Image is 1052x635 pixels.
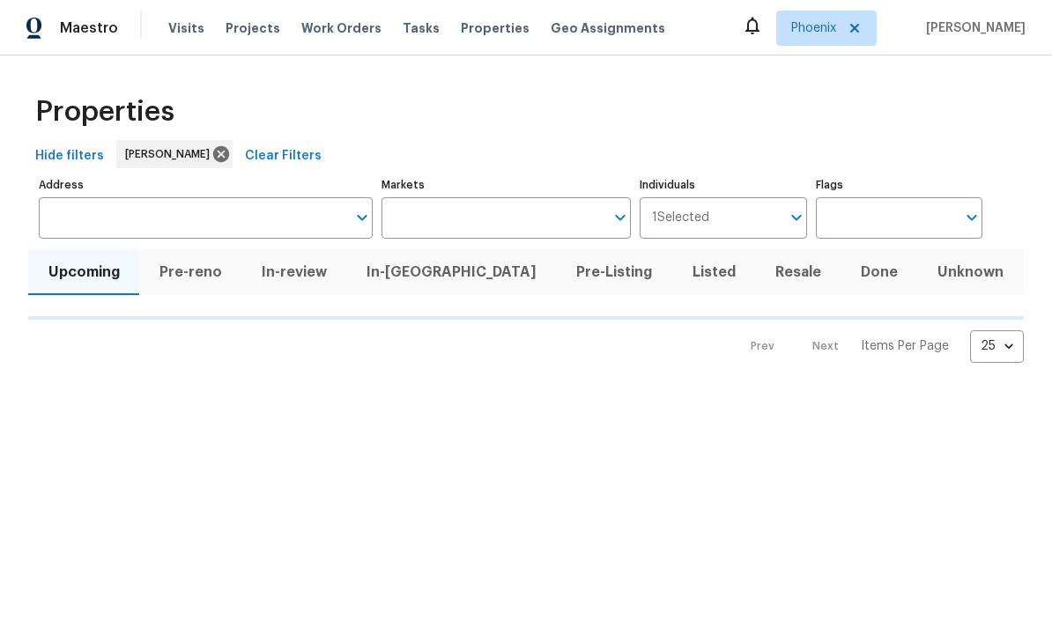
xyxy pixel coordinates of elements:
button: Open [608,205,633,230]
span: Visits [168,19,204,37]
label: Markets [382,180,632,190]
button: Clear Filters [238,140,329,173]
span: Projects [226,19,280,37]
span: 1 Selected [652,210,709,225]
span: In-review [252,260,336,284]
span: Phoenix [791,19,836,37]
button: Open [350,205,374,230]
button: Open [784,205,809,230]
div: [PERSON_NAME] [116,140,233,168]
button: Hide filters [28,140,111,173]
span: [PERSON_NAME] [919,19,1026,37]
span: In-[GEOGRAPHIC_DATA] [358,260,546,284]
span: Resale [766,260,830,284]
span: Upcoming [39,260,129,284]
span: Unknown [929,260,1013,284]
div: 25 [970,323,1024,369]
span: Done [852,260,908,284]
span: Hide filters [35,145,104,167]
span: Pre-reno [150,260,231,284]
label: Address [39,180,373,190]
button: Open [959,205,984,230]
span: Tasks [403,22,440,34]
p: Items Per Page [861,337,949,355]
span: Geo Assignments [551,19,665,37]
label: Individuals [640,180,806,190]
label: Flags [816,180,982,190]
span: Clear Filters [245,145,322,167]
nav: Pagination Navigation [734,330,1024,363]
span: Pre-Listing [567,260,662,284]
span: Work Orders [301,19,382,37]
span: Properties [461,19,530,37]
span: [PERSON_NAME] [125,145,217,163]
span: Properties [35,103,174,121]
span: Maestro [60,19,118,37]
span: Listed [683,260,745,284]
